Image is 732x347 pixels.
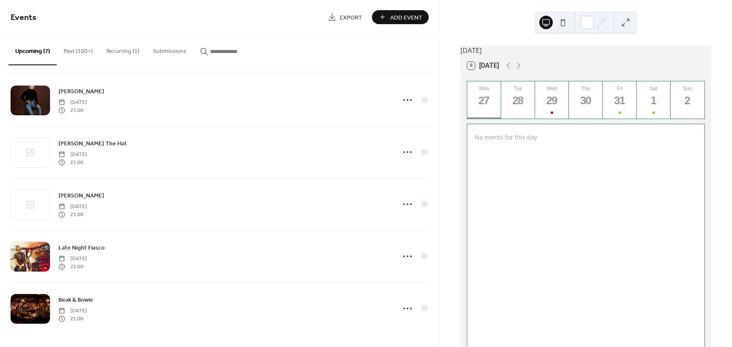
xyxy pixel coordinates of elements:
[603,81,637,119] button: Fri31
[464,60,502,72] button: 8[DATE]
[58,307,87,315] span: [DATE]
[58,191,104,200] a: [PERSON_NAME]
[545,94,559,108] div: 29
[504,86,532,92] div: Tue
[467,81,501,119] button: Mon27
[58,211,87,218] span: 21:00
[605,86,634,92] div: Fri
[535,81,569,119] button: Wed29
[11,9,36,26] span: Events
[146,34,193,64] button: Submissions
[372,10,429,24] button: Add Event
[470,86,499,92] div: Mon
[8,34,57,65] button: Upcoming (7)
[681,94,695,108] div: 2
[468,127,703,147] div: No events for this day
[58,99,87,106] span: [DATE]
[579,94,593,108] div: 30
[477,94,491,108] div: 27
[322,10,369,24] a: Export
[57,34,100,64] button: Past (100+)
[58,86,104,96] a: [PERSON_NAME]
[58,296,93,305] span: Beak & Bowie
[569,81,603,119] button: Thu30
[511,94,525,108] div: 28
[613,94,627,108] div: 31
[100,34,146,64] button: Recurring (1)
[58,203,87,211] span: [DATE]
[58,243,105,253] a: Late Night Fiasco
[673,86,702,92] div: Sun
[538,86,566,92] div: Wed
[647,94,661,108] div: 1
[501,81,535,119] button: Tue28
[340,13,362,22] span: Export
[639,86,668,92] div: Sat
[58,295,93,305] a: Beak & Bowie
[390,13,422,22] span: Add Event
[58,151,87,158] span: [DATE]
[58,263,87,270] span: 21:00
[58,139,127,148] span: [PERSON_NAME] The Hat
[58,139,127,148] a: [PERSON_NAME] The Hat
[671,81,704,119] button: Sun2
[58,255,87,263] span: [DATE]
[58,87,104,96] span: [PERSON_NAME]
[58,106,87,114] span: 21:00
[58,244,105,253] span: Late Night Fiasco
[58,315,87,322] span: 21:00
[571,86,600,92] div: Thu
[460,45,711,56] div: [DATE]
[58,158,87,166] span: 21:00
[637,81,671,119] button: Sat1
